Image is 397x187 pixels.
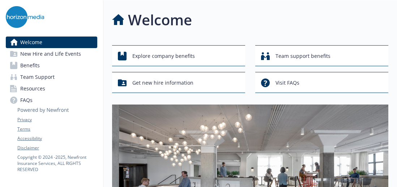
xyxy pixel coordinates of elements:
[17,135,97,142] a: Accessibility
[20,37,42,48] span: Welcome
[128,9,192,31] h1: Welcome
[6,37,97,48] a: Welcome
[6,71,97,83] a: Team Support
[20,94,33,106] span: FAQs
[17,145,97,151] a: Disclaimer
[6,83,97,94] a: Resources
[20,60,40,71] span: Benefits
[20,48,81,60] span: New Hire and Life Events
[6,48,97,60] a: New Hire and Life Events
[276,49,330,63] span: Team support benefits
[20,83,45,94] span: Resources
[20,71,55,83] span: Team Support
[17,154,97,173] p: Copyright © 2024 - 2025 , Newfront Insurance Services, ALL RIGHTS RESERVED
[17,116,97,123] a: Privacy
[17,126,97,132] a: Terms
[112,72,245,93] button: Get new hire information
[112,45,245,66] button: Explore company benefits
[6,60,97,71] a: Benefits
[276,76,299,90] span: Visit FAQs
[255,45,388,66] button: Team support benefits
[6,94,97,106] a: FAQs
[255,72,388,93] button: Visit FAQs
[132,49,195,63] span: Explore company benefits
[132,76,193,90] span: Get new hire information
